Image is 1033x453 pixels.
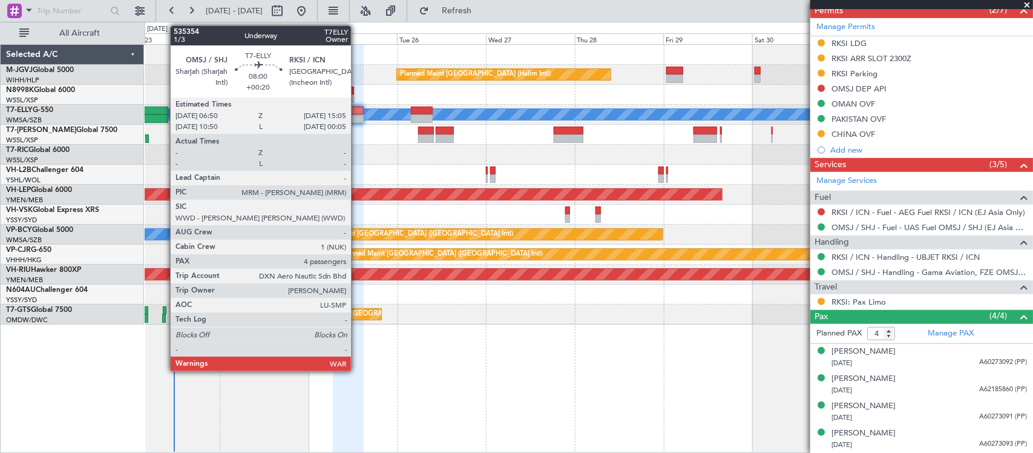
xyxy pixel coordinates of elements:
[831,114,886,124] div: PAKISTAN OVF
[6,216,37,225] a: YSSY/SYD
[6,87,75,94] a: N8998KGlobal 6000
[575,33,664,44] div: Thu 28
[831,413,852,422] span: [DATE]
[830,145,1027,155] div: Add new
[6,136,38,145] a: WSSL/XSP
[6,67,33,74] span: M-JGVJ
[831,400,896,412] div: [PERSON_NAME]
[6,256,42,265] a: VHHH/HKG
[397,33,486,44] div: Tue 26
[6,207,33,214] span: VH-VSK
[6,127,117,134] a: T7-[PERSON_NAME]Global 7500
[37,2,107,20] input: Trip Number
[815,280,837,294] span: Travel
[6,96,38,105] a: WSSL/XSP
[831,222,1027,233] a: OMSJ / SHJ - Fuel - UAS Fuel OMSJ / SHJ (EJ Asia Only)
[6,187,31,194] span: VH-LEP
[831,99,875,109] div: OMAN OVF
[816,175,877,187] a: Manage Services
[413,1,486,21] button: Refresh
[6,127,76,134] span: T7-[PERSON_NAME]
[979,385,1027,395] span: A62185860 (PP)
[979,412,1027,422] span: A60273091 (PP)
[6,67,74,74] a: M-JGVJGlobal 5000
[831,386,852,395] span: [DATE]
[13,24,131,43] button: All Aircraft
[816,21,875,33] a: Manage Permits
[989,158,1007,171] span: (3/5)
[341,245,543,263] div: Planned Maint [GEOGRAPHIC_DATA] ([GEOGRAPHIC_DATA] Intl)
[831,440,852,449] span: [DATE]
[6,116,42,125] a: WMSA/SZB
[131,33,220,44] div: Sat 23
[831,252,980,262] a: RKSI / ICN - Handling - UBJET RKSI / ICN
[6,87,34,94] span: N8998K
[31,29,128,38] span: All Aircraft
[831,373,896,385] div: [PERSON_NAME]
[6,167,31,174] span: VH-L2B
[831,129,875,139] div: CHINA OVF
[752,33,841,44] div: Sat 30
[989,4,1007,16] span: (2/7)
[815,4,843,18] span: Permits
[6,187,72,194] a: VH-LEPGlobal 6000
[6,147,70,154] a: T7-RICGlobal 6000
[297,305,447,323] div: Unplanned Maint [GEOGRAPHIC_DATA] (Seletar)
[831,267,1027,277] a: OMSJ / SHJ - Handling - Gama Aviation, FZE OMSJ / SHJ
[431,7,482,15] span: Refresh
[6,246,31,254] span: VP-CJR
[815,191,831,205] span: Fuel
[147,24,168,35] div: [DATE]
[831,428,896,440] div: [PERSON_NAME]
[928,328,974,340] a: Manage PAX
[979,357,1027,368] span: A60273092 (PP)
[831,68,877,79] div: RKSI Parking
[6,76,39,85] a: WIHH/HLP
[831,53,911,64] div: RKSI ARR SLOT 2300Z
[6,196,43,205] a: YMEN/MEB
[979,439,1027,449] span: A60273093 (PP)
[6,276,43,285] a: YMEN/MEB
[6,107,53,114] a: T7-ELLYG-550
[6,296,37,305] a: YSSY/SYD
[6,107,33,114] span: T7-ELLY
[6,236,42,245] a: WMSA/SZB
[6,306,31,314] span: T7-GTS
[6,167,84,174] a: VH-L2BChallenger 604
[989,309,1007,322] span: (4/4)
[6,266,31,274] span: VH-RIU
[6,286,36,294] span: N604AU
[6,207,99,214] a: VH-VSKGlobal Express XRS
[6,286,88,294] a: N604AUChallenger 604
[831,207,1025,217] a: RKSI / ICN - Fuel - AEG Fuel RKSI / ICN (EJ Asia Only)
[486,33,575,44] div: Wed 27
[6,176,41,185] a: YSHL/WOL
[6,147,28,154] span: T7-RIC
[6,226,32,234] span: VP-BCY
[663,33,752,44] div: Fri 29
[6,226,73,234] a: VP-BCYGlobal 5000
[815,236,849,250] span: Handling
[311,225,513,243] div: Planned Maint [GEOGRAPHIC_DATA] ([GEOGRAPHIC_DATA] Intl)
[831,38,867,48] div: RKSI LDG
[400,65,551,84] div: Planned Maint [GEOGRAPHIC_DATA] (Halim Intl)
[6,246,51,254] a: VP-CJRG-650
[831,297,886,307] a: RKSI: Pax Limo
[6,156,38,165] a: WSSL/XSP
[816,328,862,340] label: Planned PAX
[831,359,852,368] span: [DATE]
[6,306,72,314] a: T7-GTSGlobal 7500
[6,266,81,274] a: VH-RIUHawker 800XP
[206,5,263,16] span: [DATE] - [DATE]
[308,33,397,44] div: Mon 25
[831,84,887,94] div: OMSJ DEP API
[815,158,846,172] span: Services
[219,33,308,44] div: Sun 24
[815,310,828,324] span: Pax
[831,346,896,358] div: [PERSON_NAME]
[6,316,48,325] a: OMDW/DWC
